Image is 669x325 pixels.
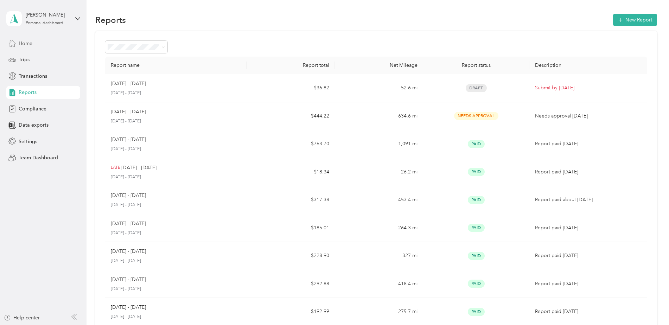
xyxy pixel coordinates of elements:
[19,72,47,80] span: Transactions
[247,74,335,102] td: $36.82
[335,102,423,130] td: 634.6 mi
[111,192,146,199] p: [DATE] - [DATE]
[4,314,40,321] button: Help center
[19,121,49,129] span: Data exports
[26,21,63,25] div: Personal dashboard
[335,158,423,186] td: 26.2 mi
[19,154,58,161] span: Team Dashboard
[535,168,642,176] p: Report paid [DATE]
[111,248,146,255] p: [DATE] - [DATE]
[111,146,241,152] p: [DATE] - [DATE]
[105,57,247,74] th: Report name
[613,14,657,26] button: New Report
[111,276,146,283] p: [DATE] - [DATE]
[535,84,642,92] p: Submit by [DATE]
[19,40,32,47] span: Home
[468,224,485,232] span: Paid
[335,186,423,214] td: 453.4 mi
[535,112,642,120] p: Needs approval [DATE]
[111,136,146,144] p: [DATE] - [DATE]
[429,62,523,68] div: Report status
[247,130,335,158] td: $763.70
[111,165,120,171] p: LATE
[247,158,335,186] td: $18.34
[335,242,423,270] td: 327 mi
[19,105,46,113] span: Compliance
[247,57,335,74] th: Report total
[535,308,642,316] p: Report paid [DATE]
[335,214,423,242] td: 264.3 mi
[111,108,146,116] p: [DATE] - [DATE]
[111,314,241,320] p: [DATE] - [DATE]
[111,202,241,208] p: [DATE] - [DATE]
[535,224,642,232] p: Report paid [DATE]
[111,80,146,88] p: [DATE] - [DATE]
[535,140,642,148] p: Report paid [DATE]
[247,242,335,270] td: $228.90
[468,140,485,148] span: Paid
[468,280,485,288] span: Paid
[535,280,642,288] p: Report paid [DATE]
[466,84,487,92] span: Draft
[111,220,146,228] p: [DATE] - [DATE]
[468,196,485,204] span: Paid
[535,252,642,260] p: Report paid [DATE]
[454,112,498,120] span: Needs Approval
[247,186,335,214] td: $317.38
[468,252,485,260] span: Paid
[111,258,241,264] p: [DATE] - [DATE]
[111,90,241,96] p: [DATE] - [DATE]
[111,174,241,180] p: [DATE] - [DATE]
[335,74,423,102] td: 52.6 mi
[19,89,37,96] span: Reports
[19,138,37,145] span: Settings
[111,230,241,236] p: [DATE] - [DATE]
[95,16,126,24] h1: Reports
[247,102,335,130] td: $444.22
[111,286,241,292] p: [DATE] - [DATE]
[121,164,157,172] p: [DATE] - [DATE]
[535,196,642,204] p: Report paid about [DATE]
[111,304,146,311] p: [DATE] - [DATE]
[19,56,30,63] span: Trips
[468,168,485,176] span: Paid
[26,11,70,19] div: [PERSON_NAME]
[335,270,423,298] td: 418.4 mi
[529,57,647,74] th: Description
[335,130,423,158] td: 1,091 mi
[630,286,669,325] iframe: Everlance-gr Chat Button Frame
[247,270,335,298] td: $292.88
[111,118,241,125] p: [DATE] - [DATE]
[335,57,423,74] th: Net Mileage
[247,214,335,242] td: $185.01
[468,308,485,316] span: Paid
